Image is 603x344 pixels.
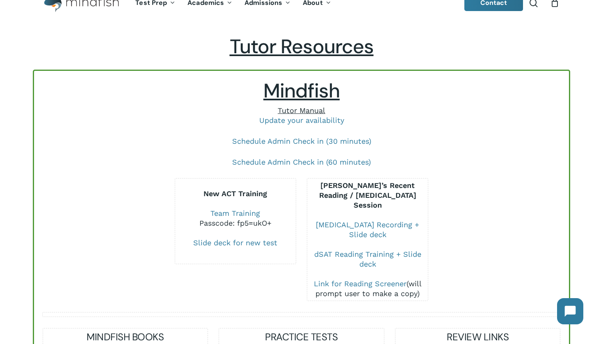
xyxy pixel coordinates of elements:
a: Link for Reading Screener [314,279,407,288]
a: dSAT Reading Training + Slide deck [314,250,421,268]
a: Tutor Manual [278,106,325,115]
a: Schedule Admin Check in (60 minutes) [232,158,371,166]
h5: MINDFISH BOOKS [43,330,208,344]
b: [PERSON_NAME]’s Recent Reading / [MEDICAL_DATA] Session [319,181,416,209]
b: New ACT Training [203,189,267,198]
span: Mindfish [263,78,340,104]
div: (will prompt user to make a copy) [307,279,428,299]
a: Team Training [210,209,260,217]
a: Slide deck for new test [193,238,277,247]
h5: REVIEW LINKS [395,330,560,344]
iframe: Chatbot [549,290,592,333]
div: Passcode: fp5=ukO+ [175,218,296,228]
h5: PRACTICE TESTS [219,330,384,344]
a: Schedule Admin Check in (30 minutes) [232,137,371,145]
span: Tutor Resources [230,34,374,59]
a: Update your availability [259,116,344,124]
a: [MEDICAL_DATA] Recording + Slide deck [316,220,419,239]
